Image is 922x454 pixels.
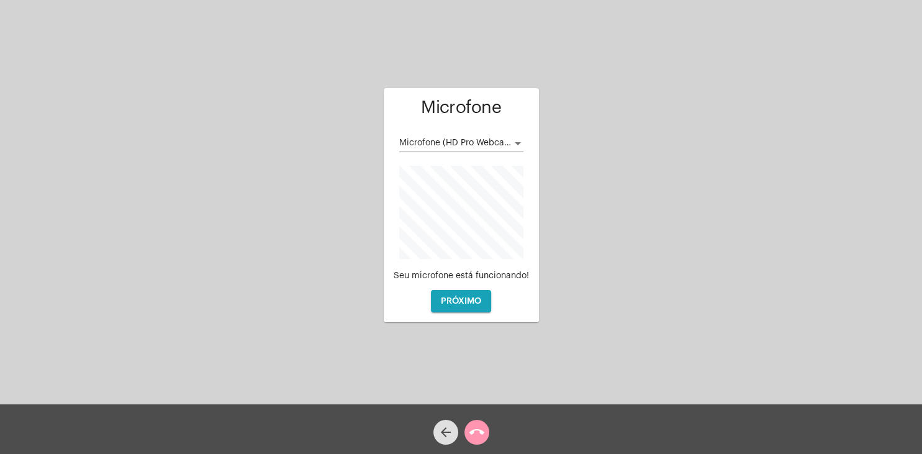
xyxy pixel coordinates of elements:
[394,98,529,117] h1: Microfone
[469,425,484,440] mat-icon: call_end
[441,297,481,306] span: PRÓXIMO
[399,138,541,147] span: Microfone (HD Pro Webcam C920)
[438,425,453,440] mat-icon: arrow_back
[431,290,491,312] button: PRÓXIMO
[394,271,529,281] div: Seu microfone está funcionando!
